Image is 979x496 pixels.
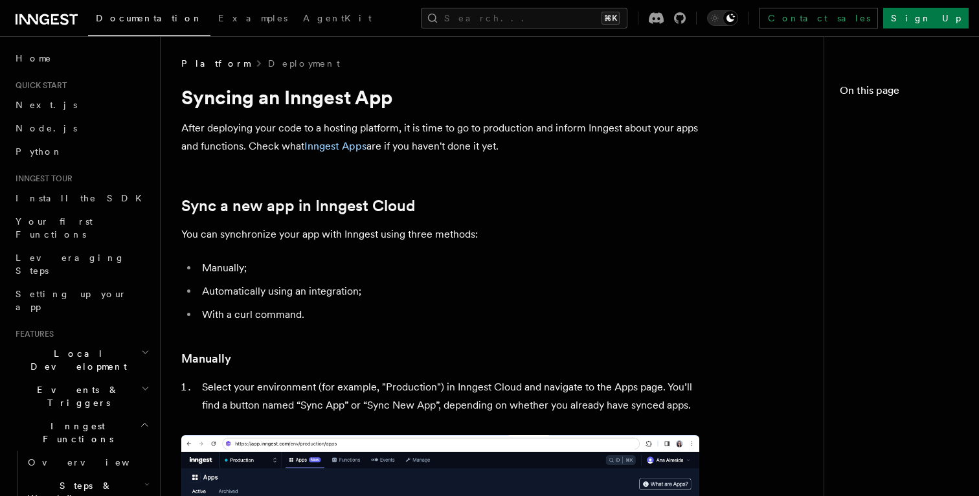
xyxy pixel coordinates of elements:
[96,13,203,23] span: Documentation
[198,259,699,277] li: Manually;
[883,8,969,28] a: Sign Up
[16,123,77,133] span: Node.js
[181,85,699,109] h1: Syncing an Inngest App
[10,140,152,163] a: Python
[10,329,54,339] span: Features
[181,225,699,243] p: You can synchronize your app with Inngest using three methods:
[10,420,140,445] span: Inngest Functions
[16,289,127,312] span: Setting up your app
[210,4,295,35] a: Examples
[181,57,250,70] span: Platform
[10,80,67,91] span: Quick start
[10,414,152,451] button: Inngest Functions
[198,378,699,414] li: Select your environment (for example, "Production") in Inngest Cloud and navigate to the Apps pag...
[268,57,340,70] a: Deployment
[16,193,150,203] span: Install the SDK
[198,306,699,324] li: With a curl command.
[760,8,878,28] a: Contact sales
[16,216,93,240] span: Your first Functions
[218,13,287,23] span: Examples
[10,186,152,210] a: Install the SDK
[295,4,379,35] a: AgentKit
[28,457,161,468] span: Overview
[304,140,366,152] a: Inngest Apps
[16,100,77,110] span: Next.js
[10,383,141,409] span: Events & Triggers
[10,378,152,414] button: Events & Triggers
[10,342,152,378] button: Local Development
[10,246,152,282] a: Leveraging Steps
[421,8,627,28] button: Search...⌘K
[840,83,963,104] h4: On this page
[10,93,152,117] a: Next.js
[88,4,210,36] a: Documentation
[303,13,372,23] span: AgentKit
[198,282,699,300] li: Automatically using an integration;
[707,10,738,26] button: Toggle dark mode
[10,210,152,246] a: Your first Functions
[10,117,152,140] a: Node.js
[181,197,415,215] a: Sync a new app in Inngest Cloud
[16,52,52,65] span: Home
[602,12,620,25] kbd: ⌘K
[181,119,699,155] p: After deploying your code to a hosting platform, it is time to go to production and inform Innges...
[10,347,141,373] span: Local Development
[10,282,152,319] a: Setting up your app
[181,350,231,368] a: Manually
[10,174,73,184] span: Inngest tour
[23,451,152,474] a: Overview
[10,47,152,70] a: Home
[16,253,125,276] span: Leveraging Steps
[16,146,63,157] span: Python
